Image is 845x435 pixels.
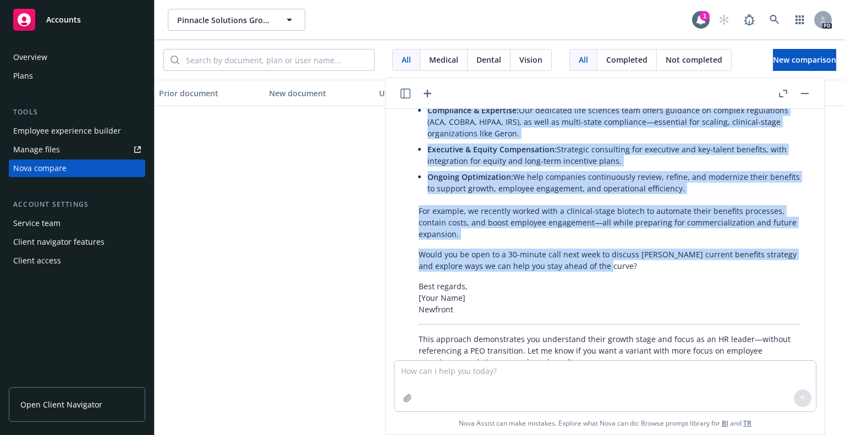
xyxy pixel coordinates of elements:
li: We help companies continuously review, refine, and modernize their benefits to support growth, em... [427,169,800,196]
li: Our dedicated life sciences team offers guidance on complex regulations (ACA, COBRA, HIPAA, IRS),... [427,102,800,141]
a: Employee experience builder [9,122,145,140]
a: Service team [9,214,145,232]
div: 1 [700,11,710,21]
div: Tools [9,107,145,118]
a: Manage files [9,141,145,158]
a: Accounts [9,4,145,35]
span: Open Client Navigator [20,399,102,410]
a: Client access [9,252,145,269]
p: This approach demonstrates you understand their growth stage and focus as an HR leader—without re... [419,333,800,368]
span: Accounts [46,15,81,24]
span: Ongoing Optimization: [427,172,513,182]
span: All [402,54,411,65]
span: New comparison [773,54,836,65]
input: Search by document, plan or user name... [179,49,374,70]
li: Strategic consulting for executive and key-talent benefits, with integration for equity and long-... [427,141,800,169]
span: Medical [429,54,458,65]
a: Search [764,9,786,31]
div: Account settings [9,199,145,210]
div: Nova compare [13,159,67,177]
div: Client navigator features [13,233,105,251]
p: Best regards, [Your Name] Newfront [419,280,800,315]
span: All [579,54,588,65]
a: Overview [9,48,145,66]
a: Switch app [789,9,811,31]
div: Plans [13,67,33,85]
div: User [379,87,453,99]
span: Compliance & Expertise: [427,105,519,115]
svg: Search [171,56,179,64]
a: Start snowing [713,9,735,31]
div: Client access [13,252,61,269]
button: New comparison [773,49,836,71]
div: New document [269,87,370,99]
span: Pinnacle Solutions Group [177,14,272,26]
button: New document [265,80,375,106]
div: Service team [13,214,61,232]
a: Client navigator features [9,233,145,251]
span: Vision [519,54,542,65]
span: Nova Assist can make mistakes. Explore what Nova can do: Browse prompt library for and [459,412,751,434]
a: BI [722,419,728,428]
div: Overview [13,48,47,66]
span: Not completed [666,54,722,65]
p: Would you be open to a 30-minute call next week to discuss [PERSON_NAME] current benefits strateg... [419,249,800,272]
span: Executive & Equity Compensation: [427,144,557,155]
a: Nova compare [9,159,145,177]
p: For example, we recently worked with a clinical-stage biotech to automate their benefits processe... [419,205,800,240]
button: Pinnacle Solutions Group [168,9,305,31]
a: TR [743,419,751,428]
span: Dental [476,54,501,65]
div: Manage files [13,141,60,158]
button: Prior document [155,80,265,106]
a: Report a Bug [738,9,760,31]
div: Employee experience builder [13,122,121,140]
a: Plans [9,67,145,85]
span: Completed [606,54,648,65]
button: User [375,80,457,106]
div: Prior document [159,87,260,99]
